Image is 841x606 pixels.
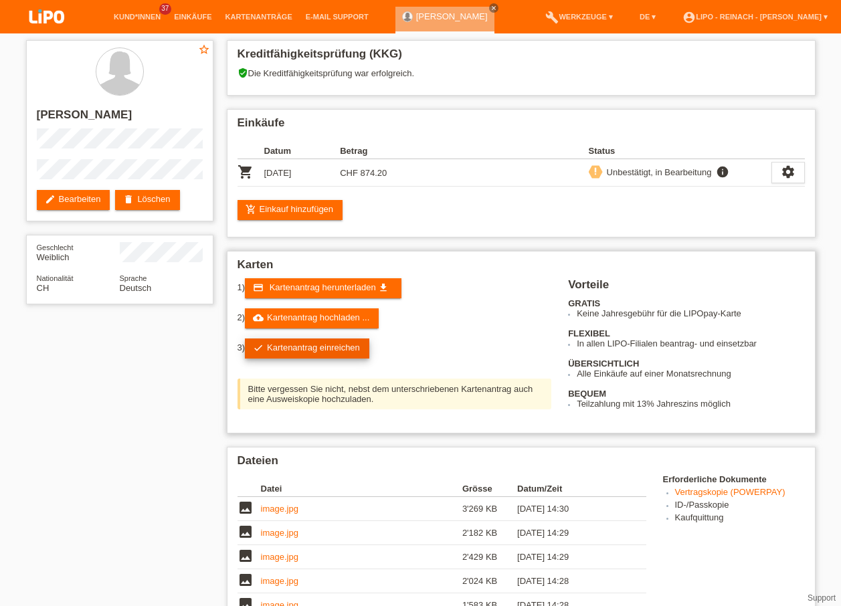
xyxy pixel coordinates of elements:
h2: Kreditfähigkeitsprüfung (KKG) [238,47,805,68]
span: 37 [159,3,171,15]
a: Einkäufe [167,13,218,21]
th: Status [589,143,771,159]
h2: Einkäufe [238,116,805,136]
a: [PERSON_NAME] [416,11,488,21]
td: 2'024 KB [462,569,517,593]
b: BEQUEM [568,389,606,399]
li: In allen LIPO-Filialen beantrag- und einsetzbar [577,338,804,348]
a: buildWerkzeuge ▾ [539,13,620,21]
a: image.jpg [261,552,298,562]
i: add_shopping_cart [246,204,256,215]
a: image.jpg [261,576,298,586]
li: Keine Jahresgebühr für die LIPOpay-Karte [577,308,804,318]
h4: Erforderliche Dokumente [663,474,805,484]
td: 2'182 KB [462,521,517,545]
div: Die Kreditfähigkeitsprüfung war erfolgreich. [238,68,805,88]
a: Kartenanträge [219,13,299,21]
a: editBearbeiten [37,190,110,210]
td: [DATE] 14:30 [517,497,627,521]
a: image.jpg [261,504,298,514]
a: credit_card Kartenantrag herunterladen get_app [245,278,401,298]
h2: Vorteile [568,278,804,298]
i: verified_user [238,68,248,78]
a: Vertragskopie (POWERPAY) [675,487,785,497]
a: deleteLöschen [115,190,179,210]
td: 3'269 KB [462,497,517,521]
th: Datei [261,481,462,497]
span: Sprache [120,274,147,282]
a: close [489,3,498,13]
th: Datum [264,143,341,159]
i: image [238,548,254,564]
div: 2) [238,308,552,328]
i: delete [123,194,134,205]
li: Teilzahlung mit 13% Jahreszins möglich [577,399,804,409]
i: POSP00028326 [238,164,254,180]
td: CHF 874.20 [340,159,416,187]
div: 3) [238,338,552,359]
i: get_app [378,282,389,293]
span: Deutsch [120,283,152,293]
i: check [253,342,264,353]
i: build [545,11,559,24]
b: ÜBERSICHTLICH [568,359,639,369]
b: FLEXIBEL [568,328,610,338]
td: [DATE] 14:29 [517,545,627,569]
i: star_border [198,43,210,56]
td: [DATE] 14:28 [517,569,627,593]
a: Support [808,593,836,603]
div: Weiblich [37,242,120,262]
a: cloud_uploadKartenantrag hochladen ... [245,308,379,328]
a: star_border [198,43,210,58]
h2: Karten [238,258,805,278]
i: settings [781,165,796,179]
i: cloud_upload [253,312,264,323]
a: checkKartenantrag einreichen [245,338,369,359]
div: 1) [238,278,552,298]
span: Nationalität [37,274,74,282]
h2: Dateien [238,454,805,474]
h2: [PERSON_NAME] [37,108,203,128]
td: [DATE] [264,159,341,187]
a: E-Mail Support [299,13,375,21]
div: Bitte vergessen Sie nicht, nebst dem unterschriebenen Kartenantrag auch eine Ausweiskopie hochzul... [238,379,552,409]
a: account_circleLIPO - Reinach - [PERSON_NAME] ▾ [676,13,834,21]
th: Betrag [340,143,416,159]
a: Kund*innen [107,13,167,21]
div: Unbestätigt, in Bearbeitung [603,165,712,179]
i: image [238,524,254,540]
i: image [238,572,254,588]
span: Schweiz [37,283,50,293]
span: Geschlecht [37,243,74,251]
i: edit [45,194,56,205]
li: ID-/Passkopie [675,500,805,512]
i: priority_high [591,167,600,176]
td: [DATE] 14:29 [517,521,627,545]
li: Kaufquittung [675,512,805,525]
th: Grösse [462,481,517,497]
a: image.jpg [261,528,298,538]
li: Alle Einkäufe auf einer Monatsrechnung [577,369,804,379]
a: DE ▾ [633,13,662,21]
i: close [490,5,497,11]
i: info [715,165,731,179]
i: image [238,500,254,516]
b: GRATIS [568,298,600,308]
i: credit_card [253,282,264,293]
a: LIPO pay [13,27,80,37]
th: Datum/Zeit [517,481,627,497]
span: Kartenantrag herunterladen [270,282,376,292]
td: 2'429 KB [462,545,517,569]
i: account_circle [682,11,696,24]
a: add_shopping_cartEinkauf hinzufügen [238,200,343,220]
